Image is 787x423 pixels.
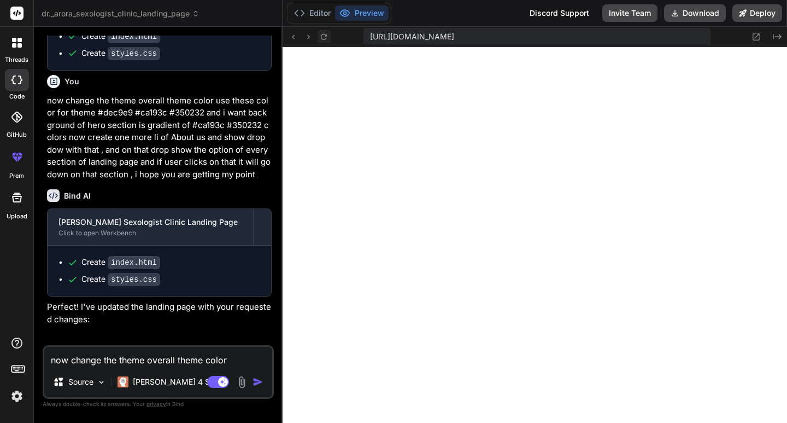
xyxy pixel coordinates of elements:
[9,171,24,181] label: prem
[664,4,726,22] button: Download
[97,378,106,387] img: Pick Models
[47,301,272,326] p: Perfect! I've updated the landing page with your requested changes:
[64,190,91,201] h6: Bind AI
[290,5,335,21] button: Editor
[48,209,253,245] button: [PERSON_NAME] Sexologist Clinic Landing PageClick to open Workbench
[81,31,160,42] div: Create
[47,95,272,181] p: now change the theme overall theme color use these color for theme #dec9e9 #ca193c #350232 and i ...
[370,31,454,42] span: [URL][DOMAIN_NAME]
[47,344,161,354] strong: New Theme Colors Applied:
[7,130,27,140] label: GitHub
[108,256,160,269] code: index.html
[133,376,214,387] p: [PERSON_NAME] 4 S..
[43,399,274,409] p: Always double-check its answers. Your in Bind
[42,8,199,19] span: dr._arora_sexologist_clinic_landing_page
[108,30,160,43] code: index.html
[5,55,28,65] label: threads
[523,4,596,22] div: Discord Support
[236,376,248,389] img: attachment
[108,47,160,60] code: styles.css
[58,217,242,228] div: [PERSON_NAME] Sexologist Clinic Landing Page
[81,274,160,285] div: Create
[602,4,657,22] button: Invite Team
[9,92,25,101] label: code
[68,376,93,387] p: Source
[118,376,128,387] img: Claude 4 Sonnet
[81,257,160,268] div: Create
[335,5,389,21] button: Preview
[732,4,782,22] button: Deploy
[252,376,263,387] img: icon
[108,273,160,286] code: styles.css
[64,76,79,87] h6: You
[58,229,242,237] div: Click to open Workbench
[146,401,166,407] span: privacy
[8,387,26,405] img: settings
[81,48,160,59] div: Create
[7,212,27,221] label: Upload
[283,47,787,423] iframe: Preview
